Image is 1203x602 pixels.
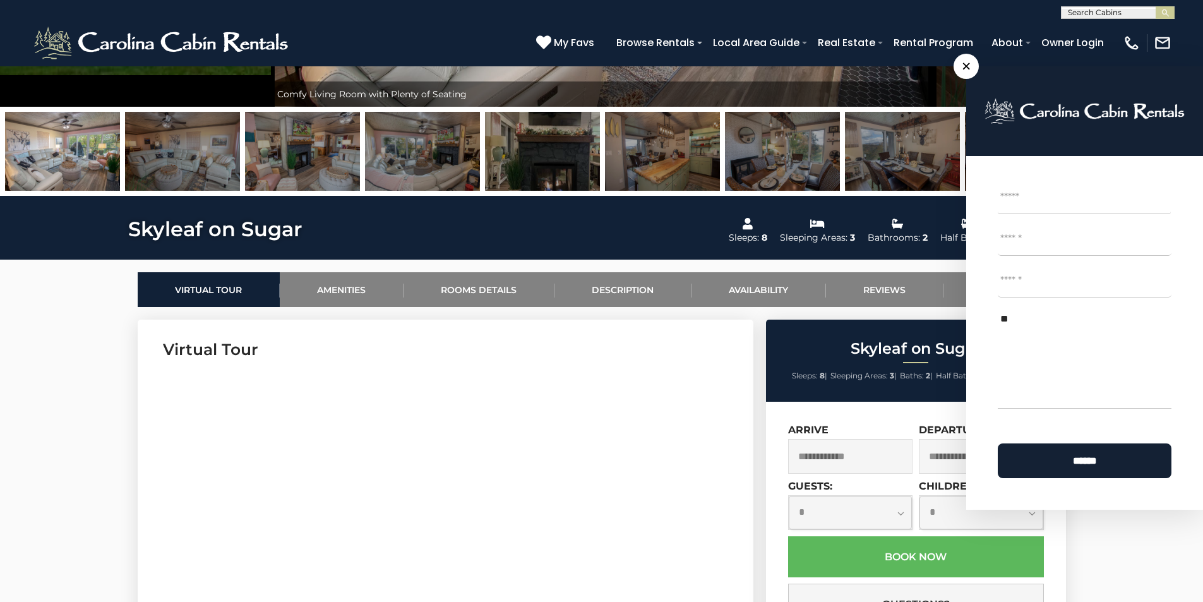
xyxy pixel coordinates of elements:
img: 163271270 [365,112,480,191]
a: Browse Rentals [610,32,701,54]
a: Availability [691,272,826,307]
div: Comfy Living Room with Plenty of Seating [271,81,933,107]
a: Rooms Details [404,272,554,307]
strong: 8 [820,371,825,380]
strong: 2 [926,371,930,380]
li: | [830,368,897,384]
label: Departure [919,424,985,436]
a: Owner Login [1035,32,1110,54]
img: logo [985,98,1185,124]
img: 163271275 [965,112,1080,191]
h2: Skyleaf on Sugar [769,340,1063,357]
img: mail-regular-white.png [1154,34,1171,52]
li: | [900,368,933,384]
img: 163271273 [725,112,840,191]
img: 163271274 [845,112,960,191]
label: Children [919,480,975,492]
button: Book Now [788,536,1044,577]
strong: 3 [890,371,894,380]
a: My Favs [536,35,597,51]
a: Real Estate [811,32,882,54]
label: Arrive [788,424,829,436]
label: Guests: [788,480,832,492]
a: Amenities [280,272,404,307]
img: 163271267 [5,112,120,191]
a: About [985,32,1029,54]
a: Reviews [826,272,943,307]
img: 163271268 [125,112,240,191]
a: Virtual Tour [138,272,280,307]
span: Baths: [900,371,924,380]
li: | [792,368,827,384]
img: 163271272 [605,112,720,191]
h3: Virtual Tour [163,339,728,361]
a: Local Area Guide [707,32,806,54]
img: 163271269 [245,112,360,191]
span: Half Baths: [936,371,977,380]
a: Location [943,272,1066,307]
span: Sleeps: [792,371,818,380]
span: × [954,54,979,79]
span: My Favs [554,35,594,51]
img: 163271271 [485,112,600,191]
a: Description [554,272,691,307]
img: White-1-2.png [32,24,294,62]
a: Rental Program [887,32,979,54]
span: Sleeping Areas: [830,371,888,380]
img: phone-regular-white.png [1123,34,1140,52]
li: | [936,368,985,384]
